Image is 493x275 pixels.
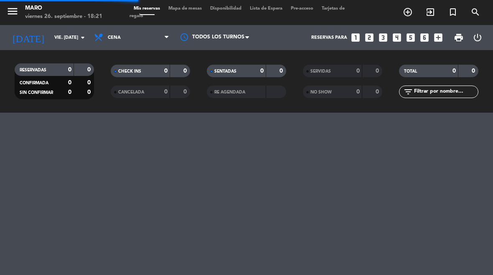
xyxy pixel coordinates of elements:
[25,13,102,21] div: viernes 26. septiembre - 18:21
[6,5,19,18] i: menu
[87,67,92,73] strong: 0
[468,25,487,50] div: LOG OUT
[20,81,48,85] span: CONFIRMADA
[454,33,464,43] span: print
[280,68,285,74] strong: 0
[68,80,71,86] strong: 0
[87,89,92,95] strong: 0
[206,6,246,11] span: Disponibilidad
[404,69,417,73] span: TOTAL
[183,89,188,95] strong: 0
[20,91,53,95] span: SIN CONFIRMAR
[260,68,264,74] strong: 0
[364,32,375,43] i: looks_two
[25,4,102,13] div: Maro
[473,33,483,43] i: power_settings_new
[214,90,245,94] span: RE AGENDADA
[356,89,360,95] strong: 0
[20,68,46,72] span: RESERVADAS
[118,90,144,94] span: CANCELADA
[405,32,416,43] i: looks_5
[164,89,168,95] strong: 0
[6,28,50,47] i: [DATE]
[183,68,188,74] strong: 0
[470,7,480,17] i: search
[287,6,318,11] span: Pre-acceso
[246,6,287,11] span: Lista de Espera
[413,87,478,96] input: Filtrar por nombre...
[350,32,361,43] i: looks_one
[376,68,381,74] strong: 0
[433,32,444,43] i: add_box
[214,69,236,73] span: SENTADAS
[164,68,168,74] strong: 0
[442,5,464,19] span: Reserva especial
[419,32,430,43] i: looks_6
[425,7,435,17] i: exit_to_app
[310,90,332,94] span: NO SHOW
[68,67,71,73] strong: 0
[391,32,402,43] i: looks_4
[118,69,141,73] span: CHECK INS
[396,5,419,19] span: RESERVAR MESA
[6,5,19,20] button: menu
[472,68,477,74] strong: 0
[87,80,92,86] strong: 0
[419,5,442,19] span: WALK IN
[164,6,206,11] span: Mapa de mesas
[311,35,347,40] span: Reservas para
[376,89,381,95] strong: 0
[78,33,88,43] i: arrow_drop_down
[464,5,487,19] span: BUSCAR
[356,68,360,74] strong: 0
[310,69,331,73] span: SERVIDAS
[68,89,71,95] strong: 0
[452,68,456,74] strong: 0
[403,87,413,97] i: filter_list
[130,6,164,11] span: Mis reservas
[448,7,458,17] i: turned_in_not
[403,7,413,17] i: add_circle_outline
[378,32,389,43] i: looks_3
